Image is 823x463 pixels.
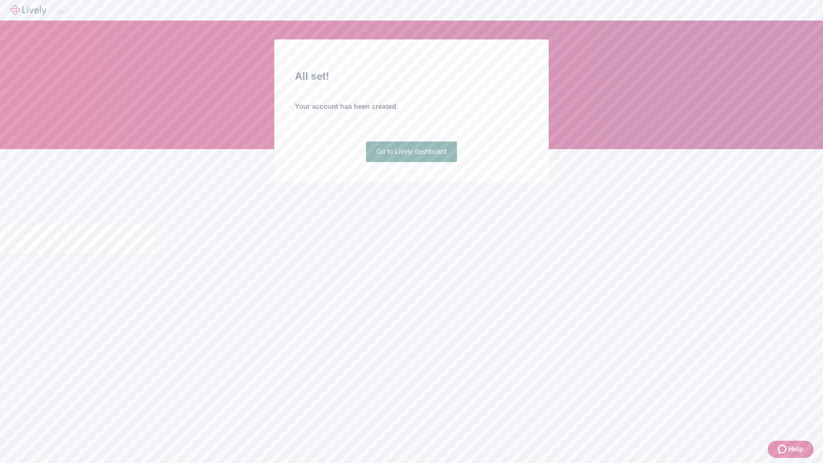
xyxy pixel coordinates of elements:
[10,5,46,15] img: Lively
[295,69,528,84] h2: All set!
[778,444,788,454] svg: Zendesk support icon
[768,441,814,458] button: Zendesk support iconHelp
[366,141,457,162] a: Go to Lively dashboard
[295,102,528,112] h4: Your account has been created.
[788,444,803,454] span: Help
[57,11,63,13] button: Log out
